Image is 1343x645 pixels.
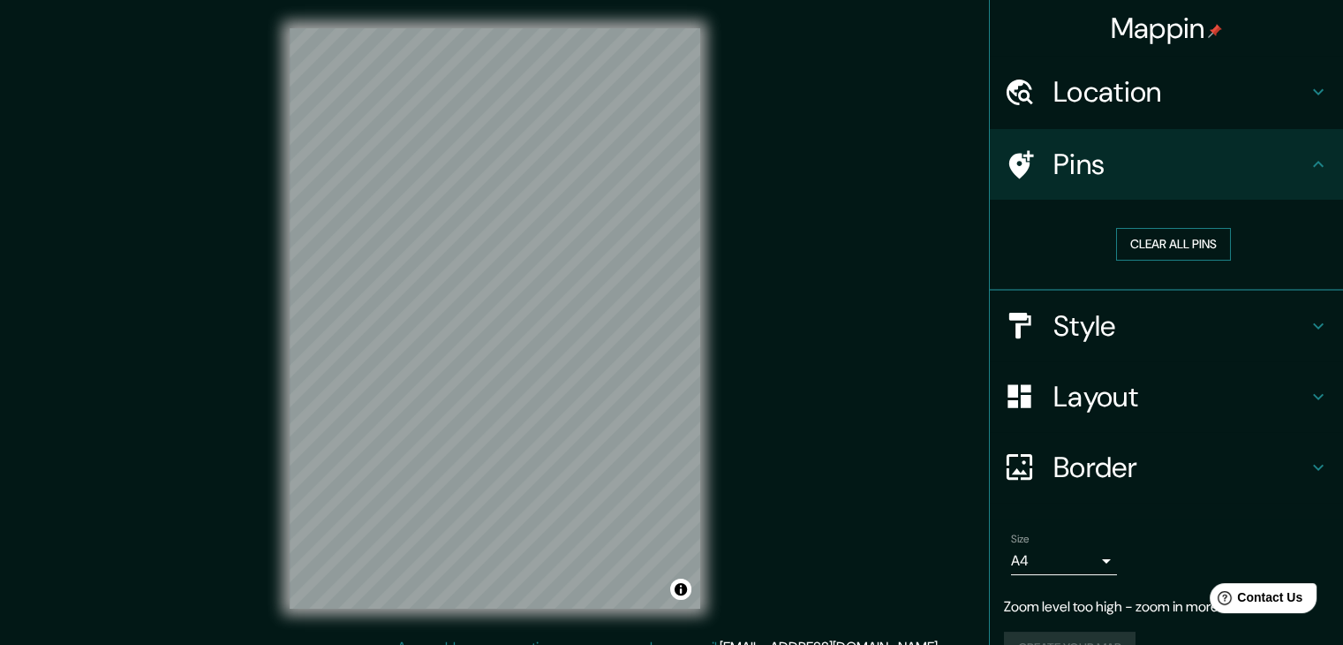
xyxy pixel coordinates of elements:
div: A4 [1011,547,1117,575]
div: Pins [990,129,1343,200]
h4: Layout [1053,379,1308,414]
h4: Mappin [1111,11,1223,46]
button: Toggle attribution [670,579,691,600]
h4: Style [1053,308,1308,344]
h4: Pins [1053,147,1308,182]
canvas: Map [290,28,700,609]
div: Style [990,291,1343,361]
h4: Location [1053,74,1308,110]
h4: Border [1053,450,1308,485]
p: Zoom level too high - zoom in more [1004,596,1329,618]
img: pin-icon.png [1208,24,1222,38]
div: Border [990,432,1343,503]
div: Layout [990,361,1343,432]
button: Clear all pins [1116,228,1231,261]
div: Location [990,57,1343,127]
label: Size [1011,531,1030,546]
iframe: Help widget launcher [1186,576,1324,626]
